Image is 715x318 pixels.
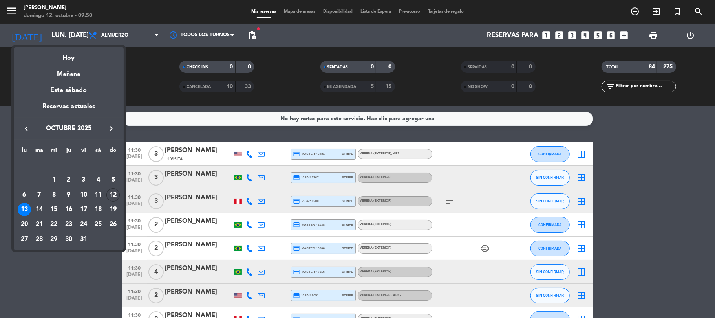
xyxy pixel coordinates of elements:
[17,146,32,158] th: lunes
[91,173,105,187] div: 4
[47,173,60,187] div: 1
[62,173,75,187] div: 2
[61,217,76,232] td: 23 de octubre de 2025
[106,203,120,216] div: 19
[106,217,121,232] td: 26 de octubre de 2025
[76,202,91,217] td: 17 de octubre de 2025
[32,146,47,158] th: martes
[33,218,46,231] div: 21
[62,203,75,216] div: 16
[33,123,104,134] span: octubre 2025
[47,233,60,246] div: 29
[17,158,121,173] td: OCT.
[91,218,105,231] div: 25
[77,203,90,216] div: 17
[106,146,121,158] th: domingo
[62,188,75,202] div: 9
[76,146,91,158] th: viernes
[33,203,46,216] div: 14
[46,173,61,187] td: 1 de octubre de 2025
[46,187,61,202] td: 8 de octubre de 2025
[32,232,47,247] td: 28 de octubre de 2025
[46,217,61,232] td: 22 de octubre de 2025
[76,217,91,232] td: 24 de octubre de 2025
[77,188,90,202] div: 10
[61,232,76,247] td: 30 de octubre de 2025
[91,146,106,158] th: sábado
[18,188,31,202] div: 6
[91,202,106,217] td: 18 de octubre de 2025
[46,232,61,247] td: 29 de octubre de 2025
[47,218,60,231] div: 22
[17,202,32,217] td: 13 de octubre de 2025
[91,203,105,216] div: 18
[18,203,31,216] div: 13
[32,217,47,232] td: 21 de octubre de 2025
[91,188,105,202] div: 11
[14,79,124,101] div: Este sábado
[33,233,46,246] div: 28
[17,217,32,232] td: 20 de octubre de 2025
[104,123,118,134] button: keyboard_arrow_right
[77,218,90,231] div: 24
[14,101,124,118] div: Reservas actuales
[91,217,106,232] td: 25 de octubre de 2025
[14,63,124,79] div: Mañana
[61,173,76,187] td: 2 de octubre de 2025
[32,202,47,217] td: 14 de octubre de 2025
[76,173,91,187] td: 3 de octubre de 2025
[61,187,76,202] td: 9 de octubre de 2025
[62,233,75,246] div: 30
[18,233,31,246] div: 27
[91,187,106,202] td: 11 de octubre de 2025
[47,203,60,216] div: 15
[46,202,61,217] td: 15 de octubre de 2025
[76,187,91,202] td: 10 de octubre de 2025
[22,124,31,133] i: keyboard_arrow_left
[106,173,120,187] div: 5
[46,146,61,158] th: miércoles
[106,187,121,202] td: 12 de octubre de 2025
[19,123,33,134] button: keyboard_arrow_left
[77,173,90,187] div: 3
[17,232,32,247] td: 27 de octubre de 2025
[106,188,120,202] div: 12
[14,47,124,63] div: Hoy
[76,232,91,247] td: 31 de octubre de 2025
[106,173,121,187] td: 5 de octubre de 2025
[17,187,32,202] td: 6 de octubre de 2025
[61,146,76,158] th: jueves
[106,218,120,231] div: 26
[18,218,31,231] div: 20
[32,187,47,202] td: 7 de octubre de 2025
[47,188,60,202] div: 8
[62,218,75,231] div: 23
[106,124,116,133] i: keyboard_arrow_right
[106,202,121,217] td: 19 de octubre de 2025
[33,188,46,202] div: 7
[77,233,90,246] div: 31
[61,202,76,217] td: 16 de octubre de 2025
[91,173,106,187] td: 4 de octubre de 2025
